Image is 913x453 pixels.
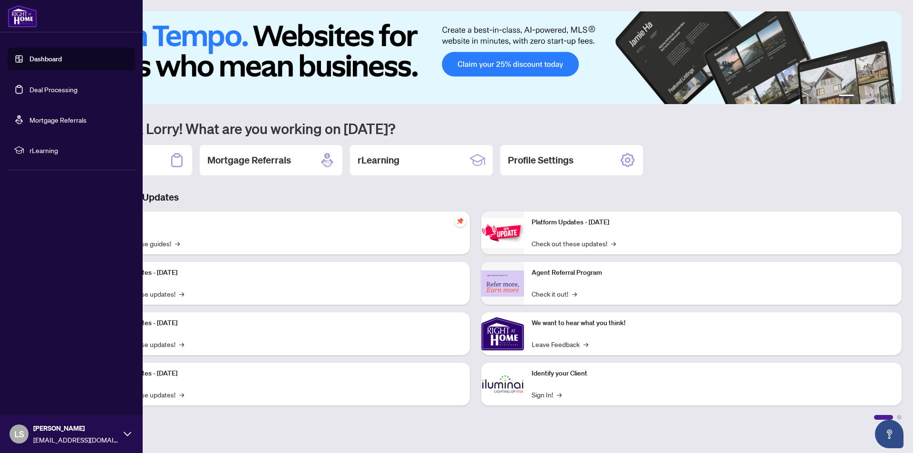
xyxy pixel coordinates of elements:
[100,217,462,228] p: Self-Help
[858,95,862,98] button: 2
[508,154,573,167] h2: Profile Settings
[29,116,87,124] a: Mortgage Referrals
[611,238,616,249] span: →
[207,154,291,167] h2: Mortgage Referrals
[175,238,180,249] span: →
[532,238,616,249] a: Check out these updates!→
[481,312,524,355] img: We want to hear what you think!
[179,289,184,299] span: →
[100,268,462,278] p: Platform Updates - [DATE]
[455,215,466,227] span: pushpin
[572,289,577,299] span: →
[14,427,24,441] span: LS
[881,95,884,98] button: 5
[532,389,562,400] a: Sign In!→
[875,420,903,448] button: Open asap
[49,191,902,204] h3: Brokerage & Industry Updates
[532,217,894,228] p: Platform Updates - [DATE]
[33,423,119,434] span: [PERSON_NAME]
[29,145,128,155] span: rLearning
[179,339,184,349] span: →
[839,95,854,98] button: 1
[888,95,892,98] button: 6
[100,318,462,328] p: Platform Updates - [DATE]
[532,339,588,349] a: Leave Feedback→
[557,389,562,400] span: →
[358,154,399,167] h2: rLearning
[33,434,119,445] span: [EMAIL_ADDRESS][DOMAIN_NAME]
[29,85,78,94] a: Deal Processing
[49,119,902,137] h1: Welcome back Lorry! What are you working on [DATE]?
[29,55,62,63] a: Dashboard
[481,218,524,248] img: Platform Updates - June 23, 2025
[865,95,869,98] button: 3
[100,368,462,379] p: Platform Updates - [DATE]
[481,270,524,297] img: Agent Referral Program
[532,318,894,328] p: We want to hear what you think!
[873,95,877,98] button: 4
[481,363,524,405] img: Identify your Client
[8,5,37,28] img: logo
[179,389,184,400] span: →
[532,368,894,379] p: Identify your Client
[583,339,588,349] span: →
[49,11,902,104] img: Slide 0
[532,268,894,278] p: Agent Referral Program
[532,289,577,299] a: Check it out!→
